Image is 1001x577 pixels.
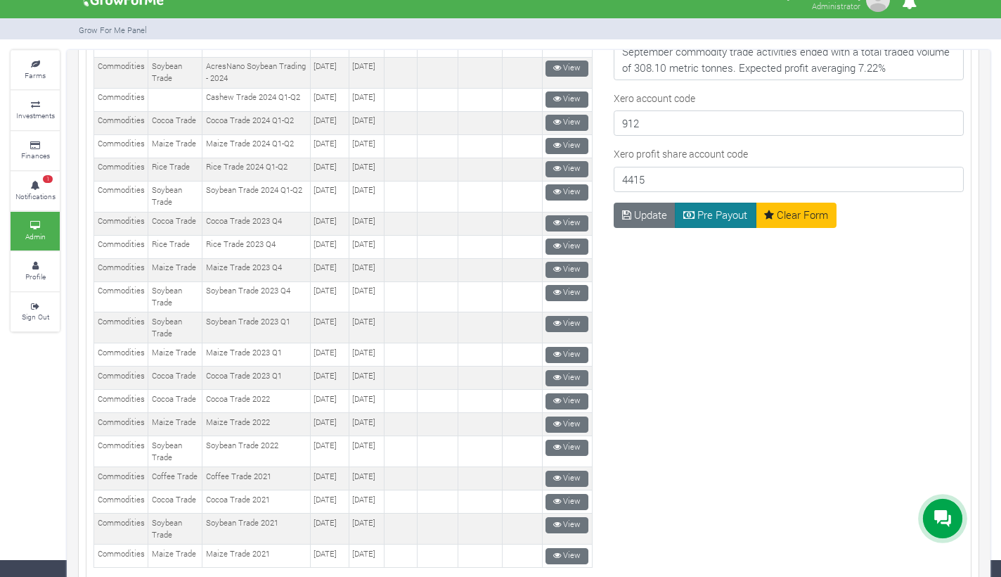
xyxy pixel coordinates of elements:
td: [DATE] [310,436,349,467]
small: Grow For Me Panel [79,25,147,35]
td: [DATE] [349,111,385,134]
td: Cocoa Trade [148,390,202,413]
td: Commodities [94,111,148,134]
td: Commodities [94,545,148,568]
td: Commodities [94,258,148,281]
td: Maize Trade 2023 Q1 [202,343,310,367]
td: Maize Trade [148,258,202,281]
td: [DATE] [310,158,349,181]
td: [DATE] [310,312,349,343]
td: [DATE] [349,134,385,158]
a: View [545,91,588,108]
td: Maize Trade 2024 Q1-Q2 [202,134,310,158]
a: View [545,370,588,386]
td: Maize Trade [148,545,202,568]
td: Soybean Trade 2024 Q1-Q2 [202,181,310,212]
a: View [545,115,588,131]
td: Commodities [94,134,148,158]
td: [DATE] [349,367,385,390]
td: Soybean Trade [148,312,202,343]
small: Farms [25,70,46,80]
a: View [545,517,588,533]
td: [DATE] [349,545,385,568]
a: View [545,262,588,278]
a: Clear Form [756,203,837,228]
td: Commodities [94,490,148,514]
td: Soybean Trade [148,57,202,88]
td: Commodities [94,343,148,367]
td: Soybean Trade 2022 [202,436,310,467]
td: Coffee Trade 2021 [202,467,310,490]
td: [DATE] [349,88,385,111]
button: Pre Payout [675,203,756,228]
td: Cocoa Trade 2022 [202,390,310,413]
td: [DATE] [349,467,385,490]
td: Commodities [94,181,148,212]
label: Xero profit share account code [614,146,748,161]
td: Maize Trade 2023 Q4 [202,258,310,281]
a: Farms [11,51,60,89]
td: Soybean Trade [148,281,202,312]
td: Coffee Trade [148,467,202,490]
a: View [545,393,588,410]
td: Cocoa Trade [148,490,202,514]
td: [DATE] [310,545,349,568]
td: [DATE] [310,181,349,212]
td: [DATE] [349,343,385,367]
td: Rice Trade 2023 Q4 [202,235,310,258]
td: Soybean Trade [148,514,202,545]
td: [DATE] [310,235,349,258]
a: Sign Out [11,293,60,331]
label: Xero account code [614,91,695,106]
td: Rice Trade [148,235,202,258]
td: [DATE] [349,212,385,235]
td: Cashew Trade 2024 Q1-Q2 [202,88,310,111]
a: View [545,347,588,363]
td: Commodities [94,57,148,88]
td: Cocoa Trade [148,111,202,134]
td: [DATE] [310,212,349,235]
td: [DATE] [310,413,349,436]
td: [DATE] [310,281,349,312]
td: [DATE] [349,235,385,258]
td: Cocoa Trade 2023 Q4 [202,212,310,235]
td: Cocoa Trade 2021 [202,490,310,514]
td: [DATE] [349,281,385,312]
small: Administrator [812,1,860,11]
td: [DATE] [310,258,349,281]
td: Soybean Trade [148,436,202,467]
td: [DATE] [349,57,385,88]
td: Commodities [94,413,148,436]
a: View [545,161,588,177]
td: Commodities [94,212,148,235]
a: Admin [11,212,60,251]
small: Notifications [15,191,56,201]
td: [DATE] [310,490,349,514]
td: [DATE] [310,390,349,413]
td: [DATE] [310,134,349,158]
td: [DATE] [349,514,385,545]
td: [DATE] [349,436,385,467]
a: View [545,285,588,301]
td: Soybean Trade 2023 Q1 [202,312,310,343]
td: Commodities [94,88,148,111]
td: [DATE] [310,467,349,490]
a: View [545,138,588,154]
td: Soybean Trade 2023 Q4 [202,281,310,312]
a: View [545,184,588,201]
a: View [545,61,588,77]
td: [DATE] [310,343,349,367]
a: View [545,548,588,564]
td: [DATE] [349,158,385,181]
span: 1 [43,175,53,184]
td: Commodities [94,312,148,343]
td: Commodities [94,436,148,467]
td: AcresNano Soybean Trading - 2024 [202,57,310,88]
td: Cocoa Trade [148,367,202,390]
textarea: September commodity trade activities ended with a total traded volume of 308.10 metric tonnes. Ex... [614,39,964,80]
td: [DATE] [349,390,385,413]
td: Cocoa Trade 2024 Q1-Q2 [202,111,310,134]
small: Investments [16,110,55,120]
td: Cocoa Trade [148,212,202,235]
td: [DATE] [349,181,385,212]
